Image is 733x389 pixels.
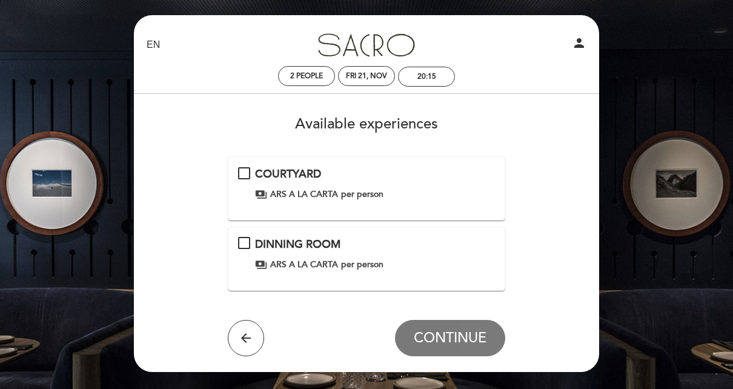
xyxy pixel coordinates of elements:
md-checkbox: DINNING ROOM payments ARS A LA CARTA per person [238,237,496,271]
span: CONTINUE [414,330,486,347]
span: per person [341,259,383,271]
i: person [572,36,586,50]
a: Sacro [291,28,442,62]
i: arrow_back [239,331,253,345]
span: ARS A LA CARTA [270,188,338,201]
span: per person [341,188,383,201]
button: person [572,36,586,55]
span: Available experiences [295,115,438,133]
md-checkbox: COURTYARD payments ARS A LA CARTA per person [238,167,496,201]
div: 20:15 [417,72,436,81]
span: payments [255,188,267,201]
span: payments [255,259,267,271]
span: ARS A LA CARTA [270,259,338,271]
span: 2 people [290,71,323,81]
div: Fri 21, Nov [346,71,387,81]
button: CONTINUE [395,320,505,356]
button: arrow_back [228,320,264,356]
span: DINNING ROOM [255,238,340,251]
span: COURTYARD [255,167,321,181]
